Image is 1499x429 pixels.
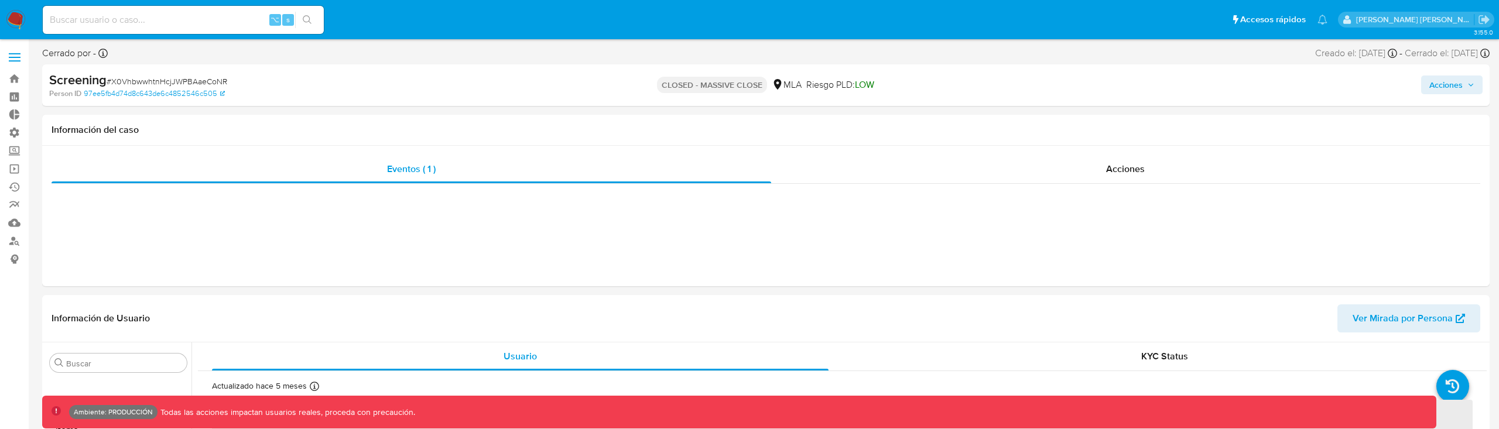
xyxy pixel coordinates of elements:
span: s [286,14,290,25]
button: Inversiones [45,388,191,416]
b: Screening [49,70,107,89]
span: ⌥ [271,14,279,25]
b: Person ID [49,88,81,99]
p: CLOSED - MASSIVE CLOSE [657,77,767,93]
div: Cerrado el: [DATE] [1405,47,1490,60]
div: MLA [772,78,802,91]
span: Accesos rápidos [1240,13,1306,26]
p: Actualizado hace 5 meses [212,380,307,392]
span: LOW [855,78,874,91]
input: Buscar usuario o caso... [43,12,324,28]
p: esteban.salas@mercadolibre.com.co [1356,14,1474,25]
button: Buscar [54,358,64,368]
a: 97ee5fb4d74d8c643de6c4852546c505 [84,88,225,99]
a: Salir [1478,13,1490,26]
span: - [1399,47,1402,60]
span: KYC Status [1141,349,1188,363]
span: Ver Mirada por Persona [1353,304,1453,332]
button: search-icon [295,12,319,28]
b: - [91,46,96,60]
p: Ambiente: PRODUCCIÓN [74,410,153,414]
span: Acciones [1106,162,1145,176]
span: Usuario [504,349,537,363]
p: Todas las acciones impactan usuarios reales, proceda con precaución. [158,407,415,418]
span: Acciones [1429,75,1463,94]
input: Buscar [66,358,182,369]
span: Riesgo PLD: [806,78,874,91]
a: Notificaciones [1317,15,1327,25]
div: Creado el: [DATE] [1315,47,1397,60]
span: # X0VhbwwhtnHcjJWPBAaeCoNR [107,75,227,87]
span: Eventos ( 1 ) [387,162,436,176]
h1: Información del caso [52,124,1480,136]
button: Ver Mirada por Persona [1337,304,1480,332]
span: Cerrado por [42,47,96,60]
h1: Información de Usuario [52,313,150,324]
button: Acciones [1421,75,1483,94]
